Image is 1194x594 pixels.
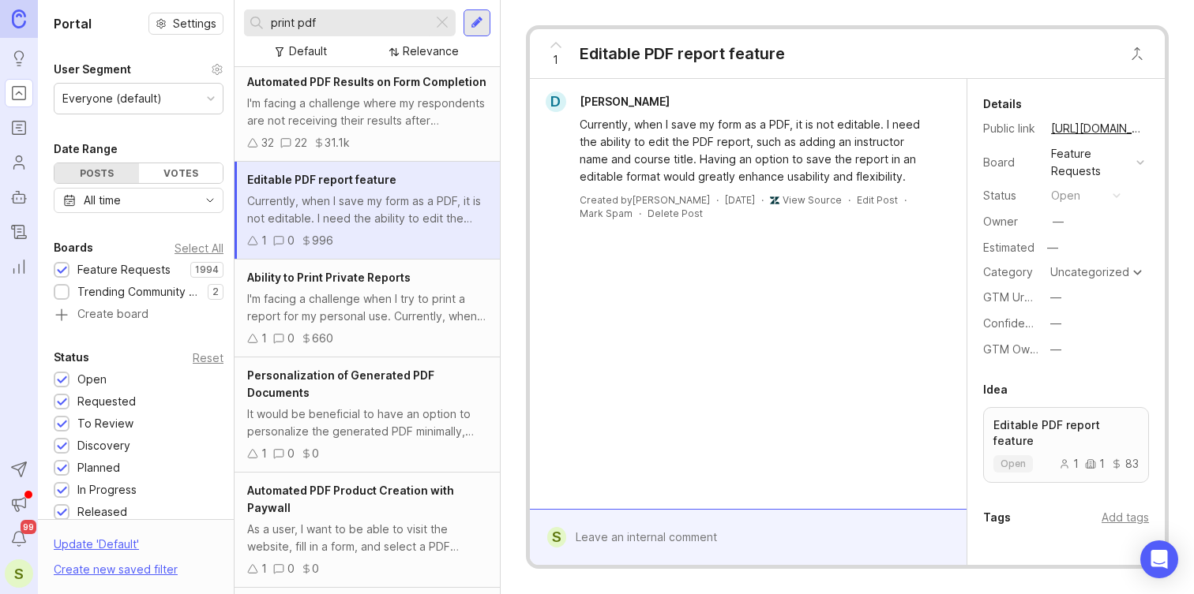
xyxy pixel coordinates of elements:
span: Automated PDF Product Creation with Paywall [247,484,454,514]
div: · [761,193,764,207]
div: 996 [312,232,333,249]
img: Canny Home [12,9,26,28]
div: Relevance [403,43,459,60]
div: Board [983,154,1038,171]
div: · [716,193,719,207]
div: Boards [54,238,93,257]
div: Votes [139,163,223,183]
div: Uncategorized [1050,267,1129,278]
a: [URL][DOMAIN_NAME] [1046,118,1149,139]
div: Tags [983,508,1011,527]
div: 0 [287,330,295,347]
label: GTM Urgency [983,290,1057,304]
label: GTM Owner [983,342,1047,356]
div: Edit Post [857,193,898,207]
a: Automated PDF Product Creation with PaywallAs a user, I want to be able to visit the website, fil... [235,473,500,588]
a: [DATE] [725,193,755,207]
div: 22 [295,134,307,151]
div: Currently, when I save my form as a PDF, it is not editable. I need the ability to edit the PDF r... [247,192,487,227]
div: Date Range [54,140,118,159]
span: [PERSON_NAME] [580,95,670,108]
div: Everyone (default) [62,90,162,107]
div: Created by [PERSON_NAME] [580,193,710,207]
div: 0 [312,445,319,462]
div: Category [983,263,1038,281]
div: 1 [261,330,267,347]
a: Create board [54,308,223,323]
div: 0 [287,445,295,462]
div: All time [84,192,121,209]
div: Status [983,187,1038,204]
span: Ability to Print Private Reports [247,271,411,284]
div: Requested [77,393,136,410]
div: I'm facing a challenge where my respondents are not receiving their results after completing our ... [247,95,487,129]
div: Add tags [1102,509,1149,526]
a: D[PERSON_NAME] [536,92,682,112]
span: Automated PDF Results on Form Completion [247,75,486,88]
a: Portal [5,79,33,107]
div: Open [77,371,107,388]
a: Personalization of Generated PDF DocumentsIt would be beneficial to have an option to personalize... [235,357,500,473]
div: 83 [1111,458,1139,469]
div: Planned [77,459,120,476]
div: — [1050,341,1061,358]
span: open [1001,458,1026,470]
div: Select All [175,244,223,252]
div: 31.1k [325,134,350,151]
div: Editable PDF report feature [580,43,785,65]
button: Close button [1121,38,1153,69]
div: Delete Post [648,207,703,220]
a: View Source [783,194,842,206]
div: Posts [54,163,139,183]
button: Send to Autopilot [5,455,33,484]
button: Announcements [5,490,33,518]
button: Settings [148,13,223,35]
div: Discovery [77,437,130,454]
a: Users [5,148,33,177]
div: · [848,193,850,207]
div: Add voter [1096,561,1149,578]
div: 1 [261,232,267,249]
button: S [5,559,33,588]
div: Update ' Default ' [54,536,139,561]
a: Roadmaps [5,114,33,142]
div: Feature Requests [1051,145,1130,180]
a: Ability to Print Private ReportsI'm facing a challenge when I try to print a report for my person... [235,260,500,357]
div: Trending Community Topics [77,283,200,301]
a: Automated PDF Results on Form CompletionI'm facing a challenge where my respondents are not recei... [235,64,500,162]
div: 32 [261,134,274,151]
div: Released [77,503,127,521]
div: open [1051,187,1080,204]
div: — [1053,213,1064,230]
h1: Portal [54,14,92,33]
div: Idea [983,380,1008,399]
div: — [1050,315,1061,332]
div: Details [983,95,1022,114]
a: Ideas [5,44,33,73]
span: Settings [173,16,216,32]
svg: toggle icon [197,194,223,207]
label: Confidence [983,316,1045,330]
div: User Segment [54,60,131,79]
div: S [547,527,567,547]
div: 0 [287,232,295,249]
div: Default [289,43,327,60]
div: 1 [261,560,267,577]
div: Create new saved filter [54,561,178,578]
span: 1 [553,51,558,69]
div: 0 [287,560,295,577]
a: Autopilot [5,183,33,211]
div: 1 [1085,458,1105,469]
a: Editable PDF report featureopen1183 [983,407,1149,483]
div: To Review [77,415,133,432]
span: 99 [21,520,36,534]
div: Currently, when I save my form as a PDF, it is not editable. I need the ability to edit the PDF r... [580,116,935,185]
div: — [1042,237,1063,258]
span: Editable PDF report feature [247,173,396,186]
input: Search... [271,14,426,32]
div: 1 [261,445,267,462]
p: Editable PDF report feature [993,417,1139,449]
button: Mark Spam [580,207,633,220]
div: In Progress [77,481,137,499]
